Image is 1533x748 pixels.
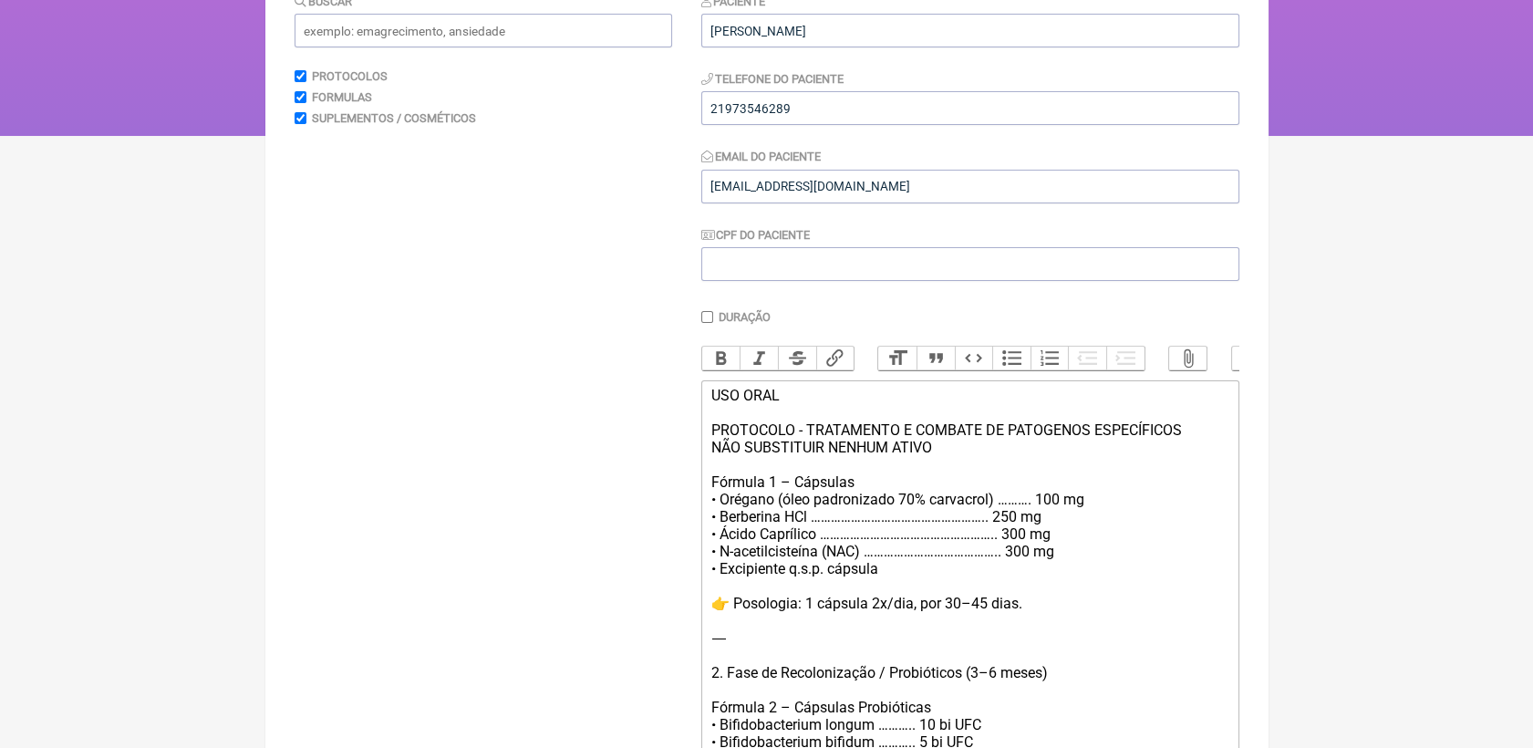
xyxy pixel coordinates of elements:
label: Telefone do Paciente [701,72,844,86]
button: Decrease Level [1068,347,1106,370]
button: Code [955,347,993,370]
button: Link [816,347,855,370]
button: Italic [740,347,778,370]
label: Duração [719,310,771,324]
button: Bold [702,347,741,370]
input: exemplo: emagrecimento, ansiedade [295,14,672,47]
button: Quote [917,347,955,370]
button: Numbers [1031,347,1069,370]
button: Attach Files [1169,347,1207,370]
label: CPF do Paciente [701,228,811,242]
label: Formulas [312,90,372,104]
label: Suplementos / Cosméticos [312,111,476,125]
label: Protocolos [312,69,388,83]
button: Heading [878,347,917,370]
button: Undo [1232,347,1270,370]
button: Bullets [992,347,1031,370]
button: Strikethrough [778,347,816,370]
label: Email do Paciente [701,150,822,163]
button: Increase Level [1106,347,1145,370]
